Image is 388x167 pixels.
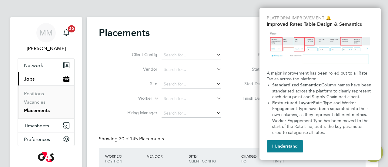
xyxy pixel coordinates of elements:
a: Placements [24,108,50,113]
label: Site [122,81,157,86]
a: Go to account details [18,23,75,52]
input: Search for... [162,65,221,74]
span: Network [24,62,43,68]
span: / Client Config [189,154,216,163]
span: Monique Maussant [18,45,75,52]
span: 30 of [119,136,130,142]
a: Vacancies [24,99,45,105]
input: Search for... [162,109,221,118]
strong: Standardized Semantics: [272,82,321,88]
span: / Position [105,154,122,163]
label: Worker [117,95,152,102]
input: Search for... [162,80,221,89]
span: Timesheets [24,123,49,129]
a: Positions [24,91,44,96]
p: A major improvement has been rolled out to all Rate Tables across the platform: [267,70,373,82]
span: Column names have been standarised across the platform to clearly represent each data point and S... [272,82,373,99]
div: Site [187,151,240,166]
label: Client Config [122,52,157,57]
label: Start Date [236,81,264,86]
div: Charge [240,151,271,166]
button: I Understand [267,140,303,152]
h2: Improved Rates Table Design & Semantics [267,21,373,27]
span: Jobs [24,76,35,82]
strong: Restructured Layout: [272,100,313,105]
a: Go to home page [18,152,75,162]
span: Preferences [24,136,50,142]
div: Worker [104,151,145,166]
span: Rate Type and Worker Engagement Type have been separated into their own columns, as they represen... [272,100,370,135]
label: PO [236,52,264,57]
h2: Placements [99,27,150,39]
input: Search for... [162,95,221,103]
input: Search for... [162,51,221,59]
div: Vendor [145,151,187,162]
label: Hiring Manager [122,110,157,115]
label: Finish Date [236,95,264,101]
label: Status [236,66,264,72]
span: / PO [241,154,257,163]
label: Vendor [122,66,157,72]
div: Improved Rate Table Semantics [259,8,381,160]
span: MM [39,29,53,37]
div: Showing [99,136,165,142]
img: Updated Rates Table Design & Semantics [267,29,373,68]
p: Platform Improvement 🔔 [267,15,373,21]
img: g4s-logo-retina.png [38,152,54,162]
span: 20 [68,25,75,32]
span: 145 Placements [119,136,164,142]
